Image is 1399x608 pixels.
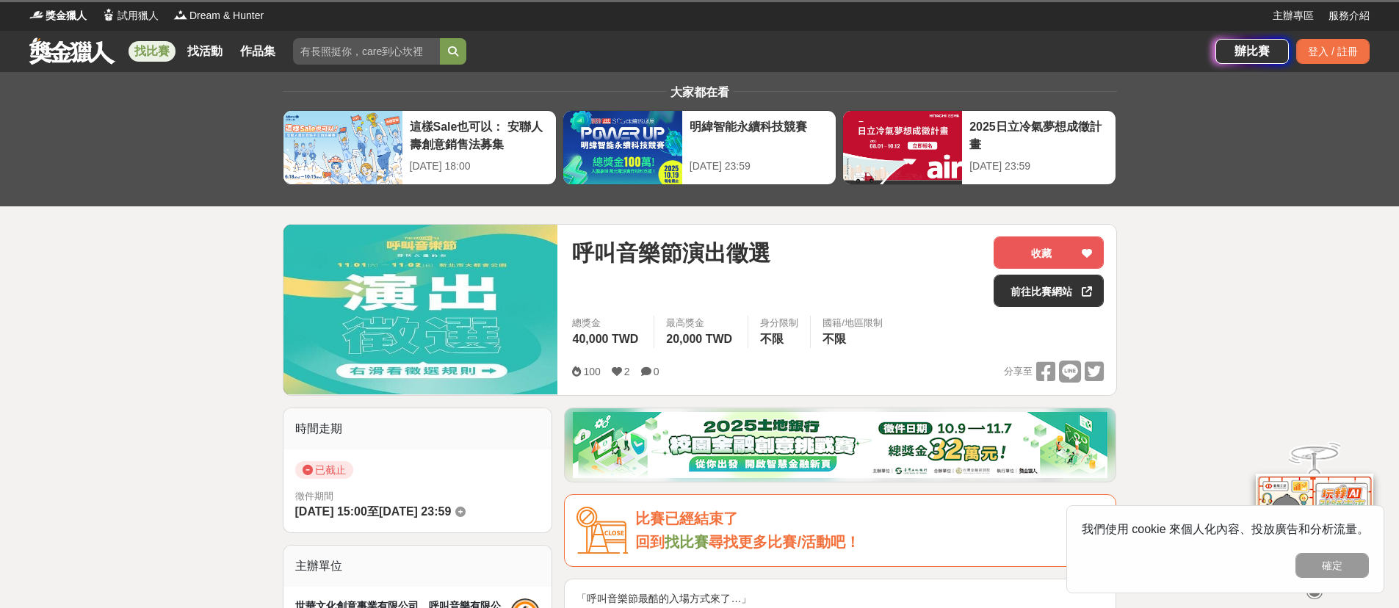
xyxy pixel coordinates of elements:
[635,507,1104,531] div: 比賽已經結束了
[283,225,558,394] img: Cover Image
[173,7,188,22] img: Logo
[46,8,87,23] span: 獎金獵人
[969,118,1108,151] div: 2025日立冷氣夢想成徵計畫
[189,8,264,23] span: Dream & Hunter
[1273,8,1314,23] a: 主辦專區
[1328,8,1370,23] a: 服務介紹
[624,366,630,377] span: 2
[410,118,549,151] div: 這樣Sale也可以： 安聯人壽創意銷售法募集
[635,534,665,550] span: 回到
[667,86,733,98] span: 大家都在看
[1004,361,1033,383] span: 分享至
[994,275,1104,307] a: 前往比賽網站
[665,534,709,550] a: 找比賽
[29,8,87,23] a: Logo獎金獵人
[760,316,798,330] div: 身分限制
[572,333,638,345] span: 40,000 TWD
[295,461,353,479] span: 已截止
[234,41,281,62] a: 作品集
[690,159,828,174] div: [DATE] 23:59
[129,41,176,62] a: 找比賽
[101,7,116,22] img: Logo
[1256,474,1373,571] img: d2146d9a-e6f6-4337-9592-8cefde37ba6b.png
[410,159,549,174] div: [DATE] 18:00
[293,38,440,65] input: 有長照挺你，care到心坎裡！青春出手，拍出照顧 影音徵件活動
[572,236,770,269] span: 呼叫音樂節演出徵選
[823,316,883,330] div: 國籍/地區限制
[576,591,1104,607] p: 「呼叫音樂節最酷的入場方式來了…」
[666,333,732,345] span: 20,000 TWD
[379,505,451,518] span: [DATE] 23:59
[666,316,736,330] span: 最高獎金
[573,412,1107,478] img: d20b4788-230c-4a26-8bab-6e291685a538.png
[1295,553,1369,578] button: 確定
[283,110,557,185] a: 這樣Sale也可以： 安聯人壽創意銷售法募集[DATE] 18:00
[173,8,264,23] a: LogoDream & Hunter
[969,159,1108,174] div: [DATE] 23:59
[1215,39,1289,64] a: 辦比賽
[709,534,860,550] span: 尋找更多比賽/活動吧！
[283,546,552,587] div: 主辦單位
[1082,523,1369,535] span: 我們使用 cookie 來個人化內容、投放廣告和分析流量。
[1296,39,1370,64] div: 登入 / 註冊
[572,316,642,330] span: 總獎金
[576,507,628,554] img: Icon
[101,8,159,23] a: Logo試用獵人
[842,110,1116,185] a: 2025日立冷氣夢想成徵計畫[DATE] 23:59
[367,505,379,518] span: 至
[994,236,1104,269] button: 收藏
[29,7,44,22] img: Logo
[295,491,333,502] span: 徵件期間
[654,366,659,377] span: 0
[283,408,552,449] div: 時間走期
[118,8,159,23] span: 試用獵人
[823,333,846,345] span: 不限
[583,366,600,377] span: 100
[295,505,367,518] span: [DATE] 15:00
[760,333,784,345] span: 不限
[690,118,828,151] div: 明緯智能永續科技競賽
[563,110,836,185] a: 明緯智能永續科技競賽[DATE] 23:59
[181,41,228,62] a: 找活動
